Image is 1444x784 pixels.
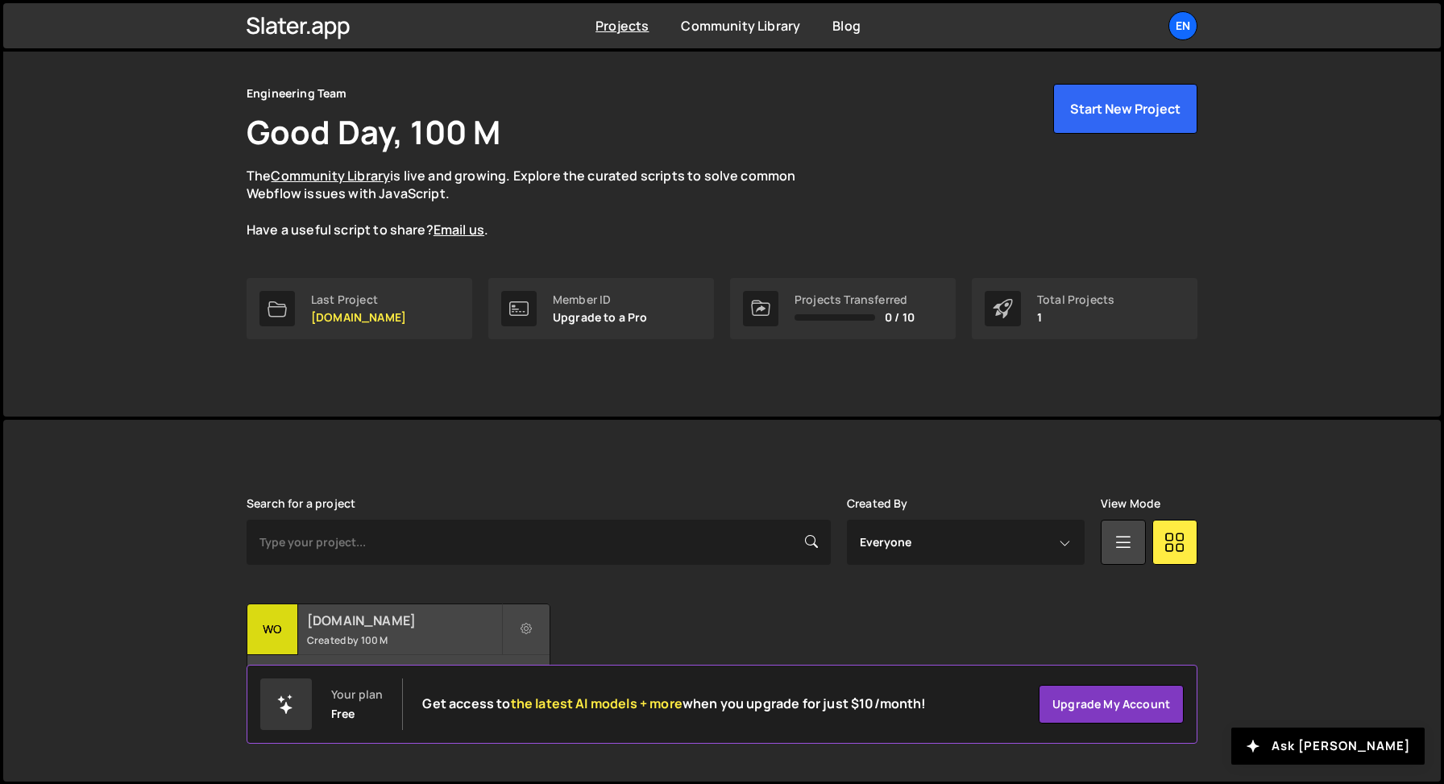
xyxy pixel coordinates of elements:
div: Total Projects [1037,293,1114,306]
button: Ask [PERSON_NAME] [1231,728,1425,765]
div: Free [331,707,355,720]
h2: [DOMAIN_NAME] [307,612,501,629]
p: The is live and growing. Explore the curated scripts to solve common Webflow issues with JavaScri... [247,167,827,239]
label: Search for a project [247,497,355,510]
div: Member ID [553,293,648,306]
div: Your plan [331,688,383,701]
label: View Mode [1101,497,1160,510]
p: Upgrade to a Pro [553,311,648,324]
button: Start New Project [1053,84,1197,134]
input: Type your project... [247,520,831,565]
label: Created By [847,497,908,510]
h1: Good Day, 100 M [247,110,500,154]
a: Upgrade my account [1039,685,1184,724]
a: En [1168,11,1197,40]
p: 1 [1037,311,1114,324]
span: the latest AI models + more [511,695,683,712]
div: Projects Transferred [795,293,915,306]
div: 9 pages, last updated by 100 M [DATE] [247,655,550,703]
p: [DOMAIN_NAME] [311,311,406,324]
a: Email us [434,221,484,239]
div: Last Project [311,293,406,306]
a: Projects [595,17,649,35]
div: wo [247,604,298,655]
small: Created by 100 M [307,633,501,647]
a: wo [DOMAIN_NAME] Created by 100 M 9 pages, last updated by 100 M [DATE] [247,604,550,704]
a: Community Library [271,167,390,185]
a: Community Library [681,17,800,35]
span: 0 / 10 [885,311,915,324]
a: Last Project [DOMAIN_NAME] [247,278,472,339]
h2: Get access to when you upgrade for just $10/month! [422,696,926,711]
a: Blog [832,17,861,35]
div: Engineering Team [247,84,347,103]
